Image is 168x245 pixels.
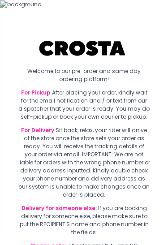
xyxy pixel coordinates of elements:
b: Delivery for someone else: [22,204,97,212]
img: Crosta Pizzeria [38,35,128,62]
b: For Delivery [21,126,54,134]
div: Sit back, relax, your rider will arrive at the store once the store sets your order as ready. You... [18,126,150,199]
b: For Pickup [21,89,51,96]
div: After placing your order, kindly wait for the email notification and / or text from our dispatche... [18,89,150,121]
div: If you are booking delivery for someone else, please make sure to put the RECIPIENT'S name and ph... [18,204,150,236]
div: Welcome to our pre-order and same day ordering platform! [18,67,150,83]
